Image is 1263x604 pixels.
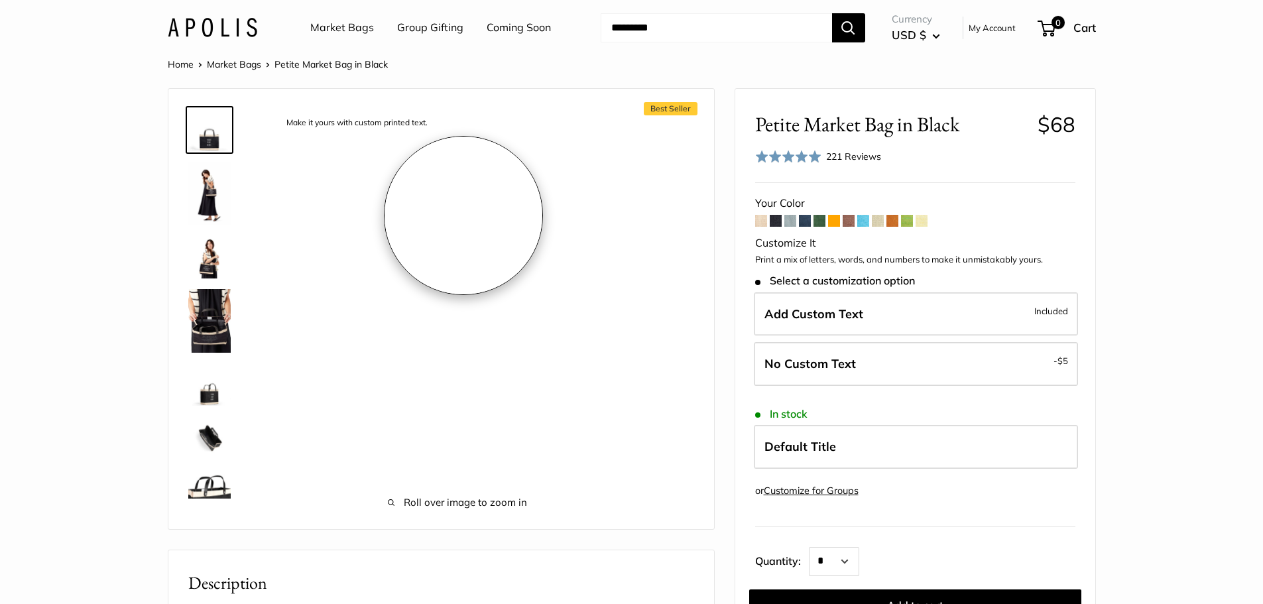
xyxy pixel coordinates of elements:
button: Search [832,13,865,42]
span: $5 [1057,355,1068,366]
a: Customize for Groups [764,485,859,497]
a: description_Super soft leather handles. [186,467,233,514]
a: description_Spacious inner area with room for everything. [186,414,233,461]
a: Petite Market Bag in Black [186,233,233,281]
span: Currency [892,10,940,29]
img: description_Super soft leather handles. [188,469,231,512]
span: Add Custom Text [764,306,863,322]
span: Default Title [764,439,836,454]
a: Petite Market Bag in Black [186,361,233,408]
h2: Description [188,570,694,596]
span: USD $ [892,28,926,42]
a: 0 Cart [1039,17,1096,38]
span: Petite Market Bag in Black [274,58,388,70]
img: description_Spacious inner area with room for everything. [188,416,231,459]
nav: Breadcrumb [168,56,388,73]
span: Roll over image to zoom in [274,493,640,512]
span: Included [1034,303,1068,319]
label: Default Title [754,425,1078,469]
span: 0 [1051,16,1064,29]
img: Petite Market Bag in Black [188,363,231,406]
img: Petite Market Bag in Black [188,162,231,225]
span: $68 [1038,111,1075,137]
span: Petite Market Bag in Black [755,112,1028,137]
a: Group Gifting [397,18,463,38]
a: Home [168,58,194,70]
a: description_Make it yours with custom printed text. [186,106,233,154]
div: or [755,482,859,500]
img: Petite Market Bag in Black [188,289,231,353]
a: Coming Soon [487,18,551,38]
p: Print a mix of letters, words, and numbers to make it unmistakably yours. [755,253,1075,267]
span: No Custom Text [764,356,856,371]
a: Petite Market Bag in Black [186,159,233,228]
div: Customize It [755,233,1075,253]
span: In stock [755,408,808,420]
label: Add Custom Text [754,292,1078,336]
a: Petite Market Bag in Black [186,286,233,355]
div: Your Color [755,194,1075,213]
span: Select a customization option [755,274,915,287]
span: 221 Reviews [826,151,881,162]
img: Petite Market Bag in Black [188,236,231,278]
label: Leave Blank [754,342,1078,386]
input: Search... [601,13,832,42]
span: - [1053,353,1068,369]
span: Cart [1073,21,1096,34]
img: Apolis [168,18,257,37]
span: Best Seller [644,102,697,115]
div: Make it yours with custom printed text. [280,114,434,132]
label: Quantity: [755,543,809,576]
a: Market Bags [310,18,374,38]
a: My Account [969,20,1016,36]
button: USD $ [892,25,940,46]
img: description_Make it yours with custom printed text. [188,109,231,151]
a: Market Bags [207,58,261,70]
